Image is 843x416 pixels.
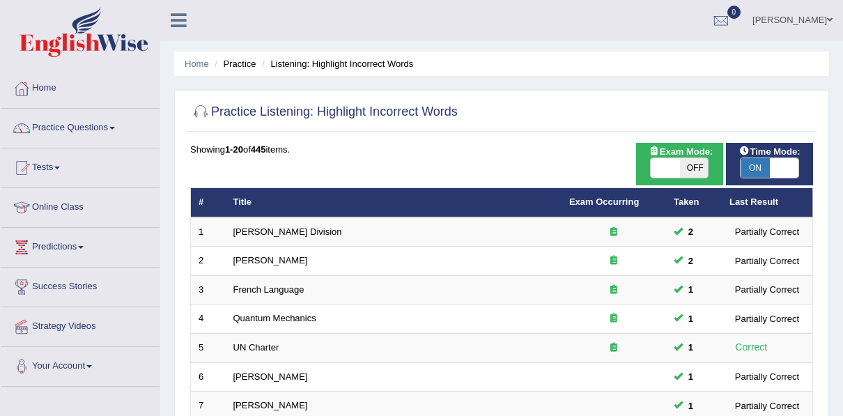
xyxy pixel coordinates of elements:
td: 5 [191,334,226,363]
div: Exam occurring question [569,254,658,268]
th: Title [226,188,562,217]
h2: Practice Listening: Highlight Incorrect Words [190,102,458,123]
span: You can still take this question [683,254,699,268]
span: Exam Mode: [643,144,718,159]
div: Partially Correct [729,311,805,326]
td: 2 [191,247,226,276]
div: Partially Correct [729,254,805,268]
span: You can still take this question [683,282,699,297]
span: You can still take this question [683,311,699,326]
div: Exam occurring question [569,312,658,325]
span: 0 [727,6,741,19]
span: You can still take this question [683,399,699,413]
td: 3 [191,275,226,305]
a: Exam Occurring [569,197,639,207]
a: Predictions [1,228,160,263]
span: OFF [680,158,709,178]
div: Exam occurring question [569,284,658,297]
b: 445 [251,144,266,155]
a: Tests [1,148,160,183]
td: 6 [191,362,226,392]
span: Time Mode: [734,144,806,159]
a: Practice Questions [1,109,160,144]
th: Taken [666,188,722,217]
li: Listening: Highlight Incorrect Words [258,57,413,70]
div: Partially Correct [729,282,805,297]
div: Exam occurring question [569,341,658,355]
a: Home [185,59,209,69]
span: You can still take this question [683,369,699,384]
div: Exam occurring question [569,226,658,239]
b: 1-20 [225,144,243,155]
li: Practice [211,57,256,70]
div: Partially Correct [729,369,805,384]
a: [PERSON_NAME] [233,255,308,265]
div: Partially Correct [729,224,805,239]
div: Show exams occurring in exams [636,143,723,185]
a: Success Stories [1,268,160,302]
th: Last Result [722,188,813,217]
a: [PERSON_NAME] [233,371,308,382]
div: Correct [729,339,773,355]
a: [PERSON_NAME] Division [233,226,342,237]
td: 1 [191,217,226,247]
a: [PERSON_NAME] [233,400,308,410]
span: You can still take this question [683,340,699,355]
th: # [191,188,226,217]
div: Showing of items. [190,143,813,156]
a: Strategy Videos [1,307,160,342]
div: Partially Correct [729,399,805,413]
a: UN Charter [233,342,279,353]
td: 4 [191,305,226,334]
a: Home [1,69,160,104]
span: ON [741,158,770,178]
a: Online Class [1,188,160,223]
a: Quantum Mechanics [233,313,316,323]
span: You can still take this question [683,224,699,239]
a: French Language [233,284,304,295]
a: Your Account [1,347,160,382]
